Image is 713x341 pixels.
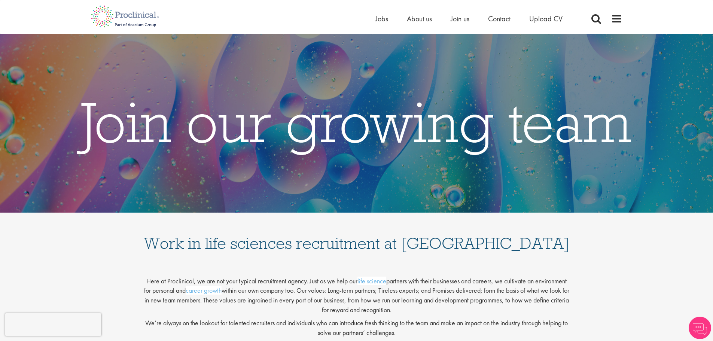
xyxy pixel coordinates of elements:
a: Contact [488,14,511,24]
a: life science [357,277,386,285]
a: Jobs [375,14,388,24]
a: About us [407,14,432,24]
h1: Work in life sciences recruitment at [GEOGRAPHIC_DATA] [143,220,570,252]
p: Here at Proclinical, we are not your typical recruitment agency. Just as we help our partners wit... [143,270,570,315]
img: Chatbot [689,317,711,339]
a: Upload CV [529,14,563,24]
a: career growth [186,286,222,295]
a: Join us [451,14,469,24]
iframe: reCAPTCHA [5,313,101,336]
p: We’re always on the lookout for talented recruiters and individuals who can introduce fresh think... [143,318,570,337]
